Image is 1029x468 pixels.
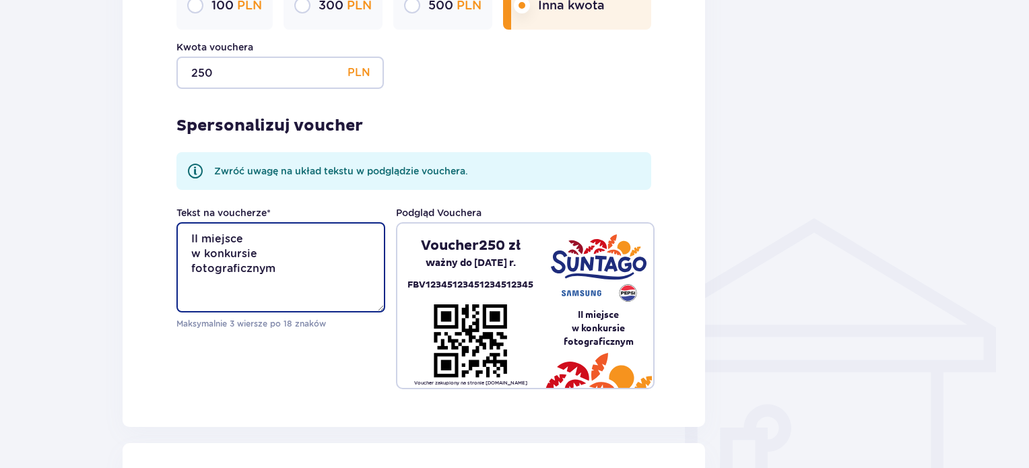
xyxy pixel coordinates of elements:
label: Kwota vouchera [176,40,253,54]
p: Spersonalizuj voucher [176,116,363,136]
p: PLN [347,57,370,89]
label: Tekst na voucherze * [176,206,271,220]
p: Zwróć uwagę na układ tekstu w podglądzie vouchera. [214,164,468,178]
p: Maksymalnie 3 wiersze po 18 znaków [176,318,385,330]
pre: II miejsce w konkursie fotograficznym [543,308,653,348]
p: Voucher zakupiony na stronie [DOMAIN_NAME] [414,380,527,387]
p: FBV12345123451234512345 [407,277,533,293]
p: Voucher 250 zł [421,237,521,255]
p: ważny do [DATE] r. [426,255,516,272]
p: Podgląd Vouchera [396,206,482,220]
img: Suntago - Samsung - Pepsi [551,234,646,302]
textarea: II miejsce w konkursie fotograficznym [176,222,385,312]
